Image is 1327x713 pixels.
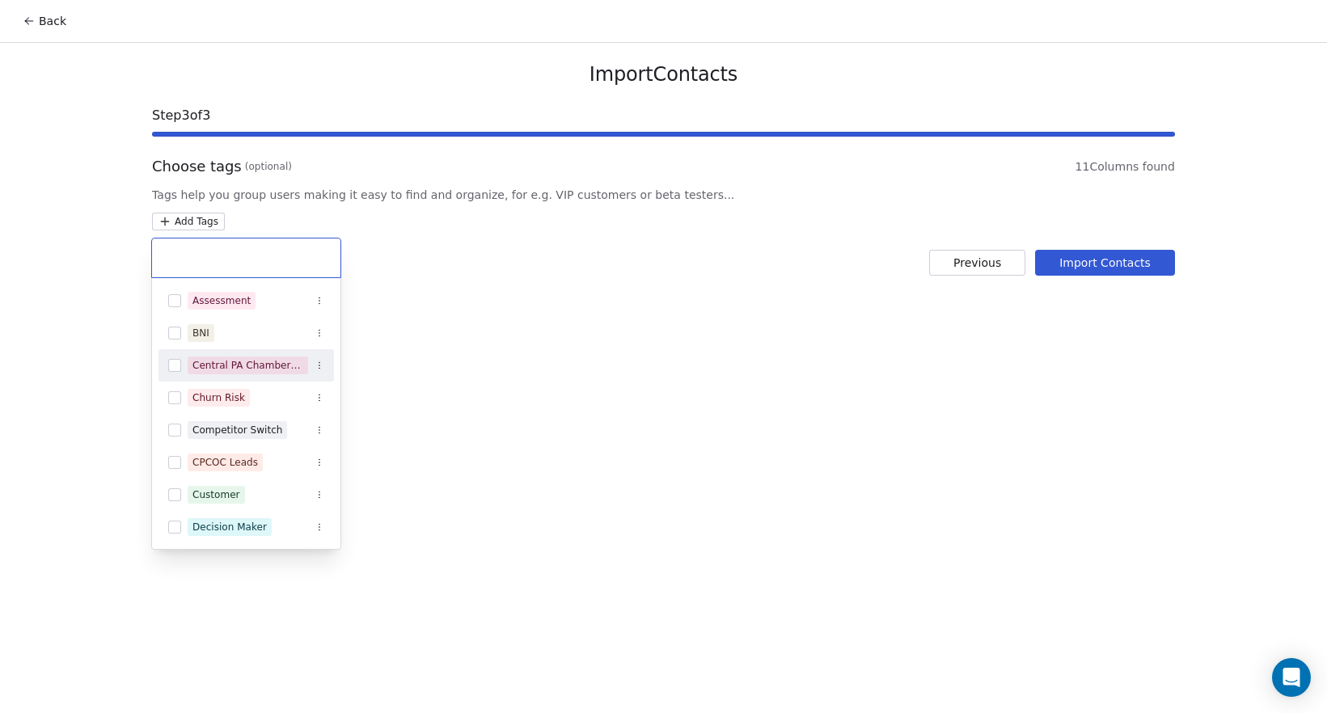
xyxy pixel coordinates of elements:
div: CPCOC Leads [192,455,258,470]
div: Decision Maker [192,520,267,534]
div: Churn Risk [192,390,245,405]
div: Customer [192,487,240,502]
div: BNI [192,326,209,340]
div: Central PA Chamber of Commerce [192,358,303,373]
div: Assessment [192,293,251,308]
div: Competitor Switch [192,423,282,437]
